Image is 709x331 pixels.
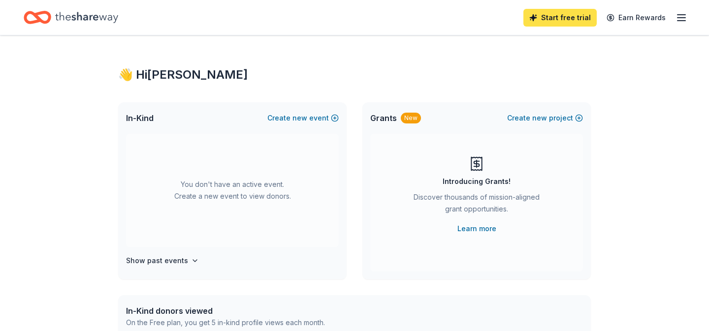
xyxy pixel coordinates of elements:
[532,112,547,124] span: new
[126,317,325,329] div: On the Free plan, you get 5 in-kind profile views each month.
[292,112,307,124] span: new
[370,112,397,124] span: Grants
[457,223,496,235] a: Learn more
[401,113,421,123] div: New
[118,67,591,83] div: 👋 Hi [PERSON_NAME]
[126,134,339,247] div: You don't have an active event. Create a new event to view donors.
[126,112,154,124] span: In-Kind
[126,255,199,267] button: Show past events
[523,9,597,27] a: Start free trial
[126,255,188,267] h4: Show past events
[601,9,672,27] a: Earn Rewards
[24,6,118,29] a: Home
[410,191,544,219] div: Discover thousands of mission-aligned grant opportunities.
[126,305,325,317] div: In-Kind donors viewed
[267,112,339,124] button: Createnewevent
[507,112,583,124] button: Createnewproject
[443,176,511,187] div: Introducing Grants!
